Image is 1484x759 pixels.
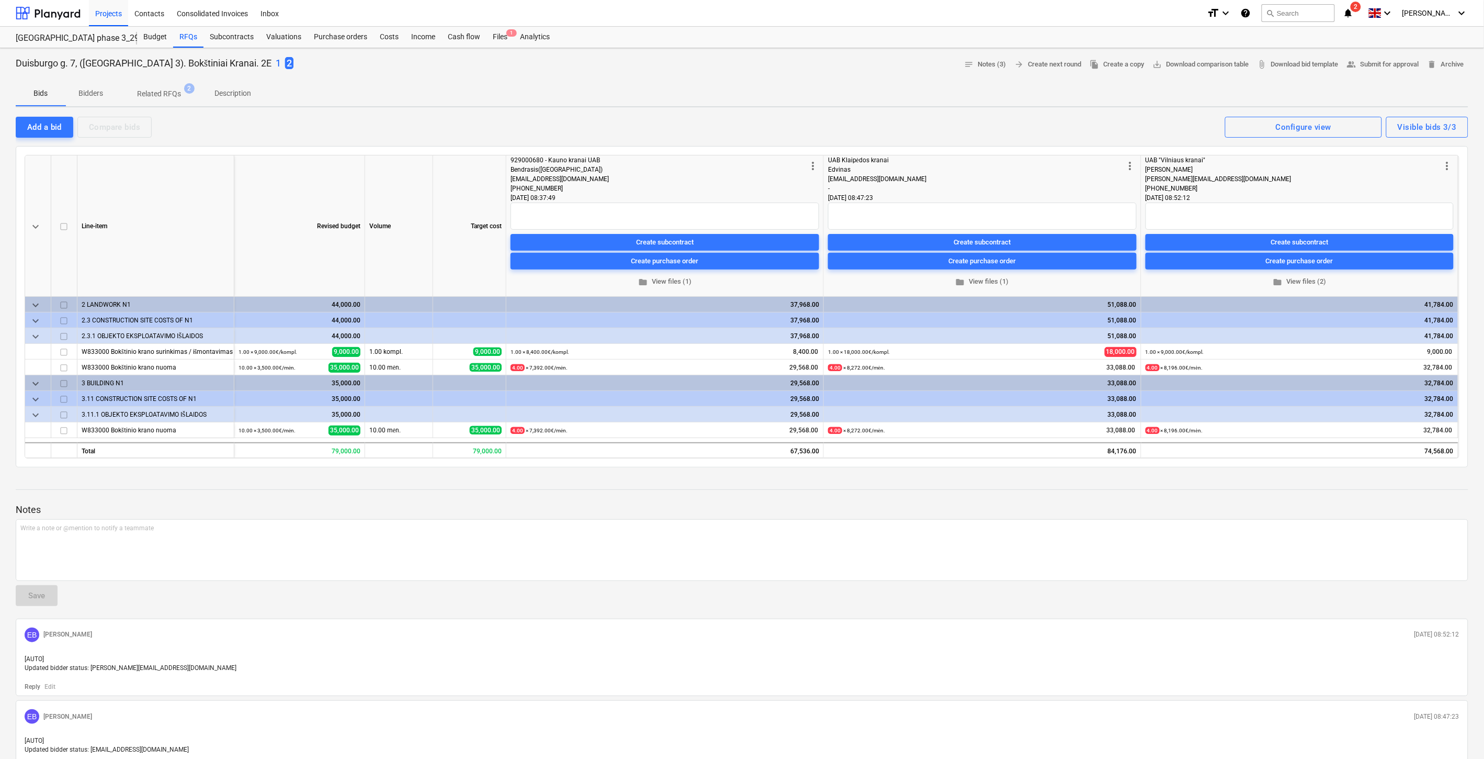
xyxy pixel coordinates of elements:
span: Create next round [1015,59,1082,71]
span: save_alt [1153,60,1162,69]
div: 29,568.00 [511,375,819,391]
div: Target cost [433,155,506,297]
button: View files (2) [1146,274,1454,290]
div: RFQs [173,27,203,48]
a: Purchase orders [308,27,373,48]
span: EB [27,631,37,639]
span: keyboard_arrow_down [29,330,42,343]
span: arrow_forward [1015,60,1024,69]
a: Valuations [260,27,308,48]
small: × 7,392.00€ / mėn. [511,427,568,434]
button: Create subcontract [511,234,819,251]
span: 2 [285,57,293,69]
span: [AUTO] Updated bidder status: [EMAIL_ADDRESS][DOMAIN_NAME] [25,737,189,753]
i: Knowledge base [1241,7,1251,19]
span: 33,088.00 [1106,426,1137,435]
span: 2 [1351,2,1361,12]
span: 35,000.00 [328,363,360,373]
iframe: Chat Widget [1432,709,1484,759]
button: Submit for approval [1343,57,1423,73]
p: Reply [25,683,40,691]
button: Create subcontract [1146,234,1454,251]
span: 35,000.00 [470,363,502,372]
span: EB [27,712,37,721]
div: 35,000.00 [239,407,360,422]
div: 29,568.00 [511,391,819,407]
span: 9,000.00 [473,348,502,356]
div: Edvinas [828,165,1124,174]
div: 35,000.00 [239,375,360,391]
span: 29,568.00 [788,363,819,372]
small: × 8,272.00€ / mėn. [828,427,885,434]
a: Costs [373,27,405,48]
p: Bidders [78,88,104,99]
div: W833000 Bokštinio krano surinkimas / išmontavimas [82,344,230,359]
div: Cash flow [441,27,486,48]
small: × 8,196.00€ / mėn. [1146,427,1203,434]
span: keyboard_arrow_down [29,377,42,390]
div: Volume [365,155,433,297]
div: W833000 Bokštinio krano nuoma [82,422,230,438]
span: 35,000.00 [470,426,502,434]
div: 33,088.00 [828,407,1137,422]
button: 2 [285,57,293,70]
div: 1.00 kompl. [365,344,433,360]
small: 10.00 × 3,500.00€ / mėn. [239,365,296,371]
div: Bendrasis([GEOGRAPHIC_DATA]) [511,165,807,174]
small: 10.00 × 3,500.00€ / mėn. [239,428,296,433]
span: 1 [506,29,517,37]
span: 2 [184,83,195,94]
small: × 8,272.00€ / mėn. [828,364,885,371]
span: 9,000.00 [332,347,360,357]
p: [PERSON_NAME] [43,712,92,721]
div: 929000680 - Kauno kranai UAB [511,155,807,165]
span: delete [1428,60,1437,69]
div: 10.00 mėn. [365,422,433,438]
div: Line-item [77,155,234,297]
div: 35,000.00 [239,391,360,407]
div: 32,784.00 [1146,407,1454,422]
div: [PHONE_NUMBER] [1146,184,1441,193]
div: 79,000.00 [234,442,365,458]
span: folder [1273,277,1283,286]
button: Visible bids 3/3 [1386,117,1468,138]
span: keyboard_arrow_down [29,299,42,311]
div: 79,000.00 [433,442,506,458]
div: Eimantas Balčiūnas [25,628,39,642]
div: [DATE] 08:52:12 [1146,193,1454,203]
small: × 8,196.00€ / mėn. [1146,364,1203,371]
button: Create purchase order [828,253,1137,270]
div: 3 BUILDING N1 [82,375,230,390]
div: 29,568.00 [511,407,819,422]
span: [PERSON_NAME] [1402,9,1455,17]
span: 8,400.00 [792,348,819,356]
div: 44,000.00 [239,297,360,312]
span: View files (2) [1150,276,1449,288]
div: 3.11 CONSTRUCTION SITE COSTS OF N1 [82,391,230,406]
p: [DATE] 08:52:12 [1414,630,1459,639]
span: Create a copy [1090,59,1145,71]
button: View files (1) [828,274,1137,290]
button: Create purchase order [511,253,819,270]
span: search [1266,9,1275,17]
div: 2 LANDWORK N1 [82,297,230,312]
span: 9,000.00 [1426,348,1454,356]
div: 33,088.00 [828,391,1137,407]
p: Notes [16,504,1468,516]
div: Create purchase order [1266,255,1333,267]
span: 32,784.00 [1423,363,1454,372]
div: [DATE] 08:37:49 [511,193,819,203]
span: View files (1) [832,276,1132,288]
span: keyboard_arrow_down [29,393,42,406]
i: format_size [1207,7,1220,19]
span: Submit for approval [1347,59,1419,71]
span: 29,568.00 [788,426,819,435]
div: 41,784.00 [1146,312,1454,328]
span: [PERSON_NAME][EMAIL_ADDRESS][DOMAIN_NAME] [1146,175,1292,183]
small: 1.00 × 8,400.00€ / kompl. [511,349,569,355]
span: more_vert [1441,160,1454,172]
span: [EMAIL_ADDRESS][DOMAIN_NAME] [828,175,926,183]
button: Configure view [1225,117,1382,138]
